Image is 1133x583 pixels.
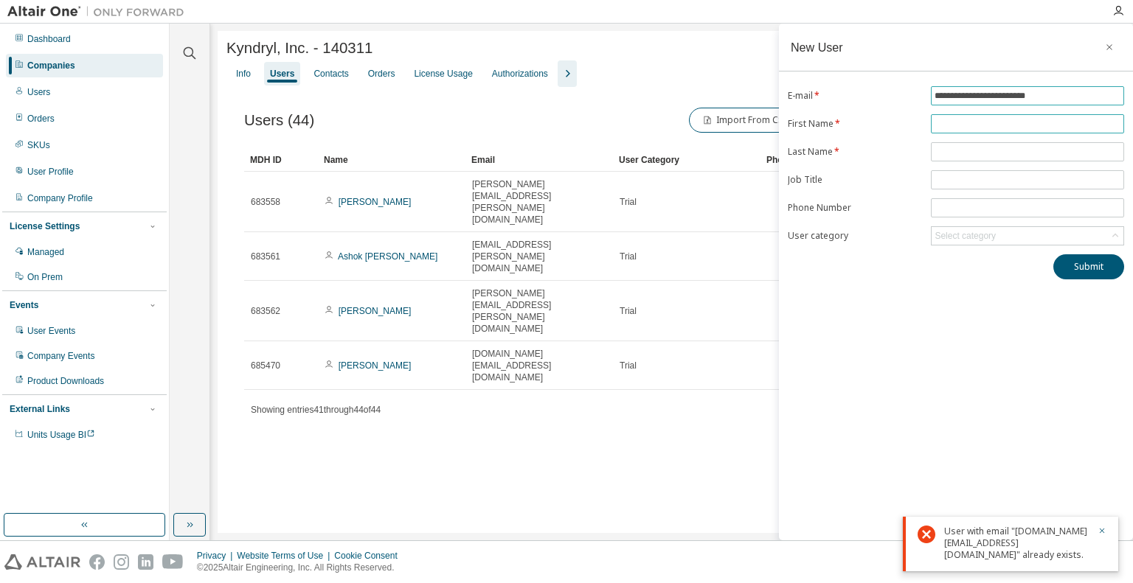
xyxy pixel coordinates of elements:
[138,554,153,570] img: linkedin.svg
[472,287,606,335] span: [PERSON_NAME][EMAIL_ADDRESS][PERSON_NAME][DOMAIN_NAME]
[935,230,996,242] div: Select category
[788,202,922,214] label: Phone Number
[197,562,406,574] p: © 2025 Altair Engineering, Inc. All Rights Reserved.
[339,197,412,207] a: [PERSON_NAME]
[27,113,55,125] div: Orders
[338,251,437,262] a: Ashok [PERSON_NAME]
[944,526,1089,561] div: User with email "[DOMAIN_NAME][EMAIL_ADDRESS][DOMAIN_NAME]" already exists.
[27,375,104,387] div: Product Downloads
[10,403,70,415] div: External Links
[414,68,472,80] div: License Usage
[791,41,843,53] div: New User
[251,196,280,208] span: 683558
[10,220,80,232] div: License Settings
[368,68,395,80] div: Orders
[251,305,280,317] span: 683562
[472,239,606,274] span: [EMAIL_ADDRESS][PERSON_NAME][DOMAIN_NAME]
[114,554,129,570] img: instagram.svg
[27,86,50,98] div: Users
[197,550,237,562] div: Privacy
[313,68,348,80] div: Contacts
[339,306,412,316] a: [PERSON_NAME]
[251,360,280,371] span: 685470
[932,227,1123,245] div: Select category
[27,350,94,362] div: Company Events
[472,348,606,383] span: [DOMAIN_NAME][EMAIL_ADDRESS][DOMAIN_NAME]
[620,305,637,317] span: Trial
[7,4,192,19] img: Altair One
[339,360,412,371] a: [PERSON_NAME]
[162,554,184,570] img: youtube.svg
[237,550,334,562] div: Website Terms of Use
[27,246,64,258] div: Managed
[324,148,460,172] div: Name
[27,33,71,45] div: Dashboard
[788,146,922,158] label: Last Name
[27,60,75,71] div: Companies
[766,148,863,172] div: Phone
[27,192,93,204] div: Company Profile
[788,90,922,102] label: E-mail
[270,68,294,80] div: Users
[620,360,637,371] span: Trial
[788,230,922,242] label: User category
[27,430,95,440] span: Units Usage BI
[244,112,314,129] span: Users (44)
[251,251,280,262] span: 683561
[472,178,606,226] span: [PERSON_NAME][EMAIL_ADDRESS][PERSON_NAME][DOMAIN_NAME]
[689,108,801,133] button: Import From CSV
[471,148,607,172] div: Email
[27,325,75,337] div: User Events
[492,68,548,80] div: Authorizations
[619,148,755,172] div: User Category
[236,68,251,80] div: Info
[226,40,373,57] span: Kyndryl, Inc. - 140311
[250,148,312,172] div: MDH ID
[89,554,105,570] img: facebook.svg
[788,174,922,186] label: Job Title
[251,405,381,415] span: Showing entries 41 through 44 of 44
[620,251,637,262] span: Trial
[4,554,80,570] img: altair_logo.svg
[10,299,38,311] div: Events
[1053,254,1124,279] button: Submit
[334,550,406,562] div: Cookie Consent
[27,271,63,283] div: On Prem
[788,118,922,130] label: First Name
[620,196,637,208] span: Trial
[27,139,50,151] div: SKUs
[27,166,74,178] div: User Profile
